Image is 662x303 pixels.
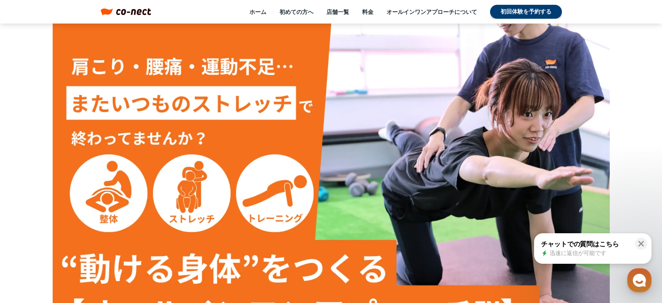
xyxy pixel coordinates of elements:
a: 店舗一覧 [326,8,349,16]
a: 初めての方へ [279,8,313,16]
a: ホーム [249,8,266,16]
a: オールインワンアプローチについて [386,8,477,16]
a: 料金 [362,8,373,16]
a: 初回体験を予約する [490,5,562,19]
